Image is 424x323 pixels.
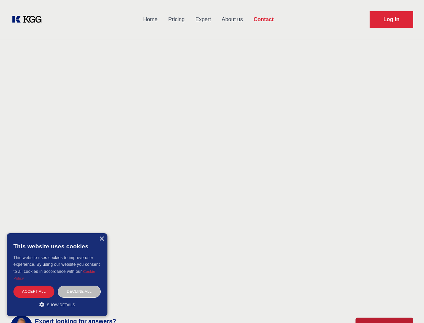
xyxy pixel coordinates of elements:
[13,238,101,254] div: This website uses cookies
[138,11,163,28] a: Home
[190,11,216,28] a: Expert
[13,270,95,280] a: Cookie Policy
[13,255,100,274] span: This website uses cookies to improve user experience. By using our website you consent to all coo...
[163,11,190,28] a: Pricing
[99,237,104,242] div: Close
[370,11,413,28] a: Request Demo
[11,14,47,25] a: KOL Knowledge Platform: Talk to Key External Experts (KEE)
[47,303,75,307] span: Show details
[13,286,54,297] div: Accept all
[58,286,101,297] div: Decline all
[13,301,101,308] div: Show details
[248,11,279,28] a: Contact
[216,11,248,28] a: About us
[390,291,424,323] iframe: Chat Widget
